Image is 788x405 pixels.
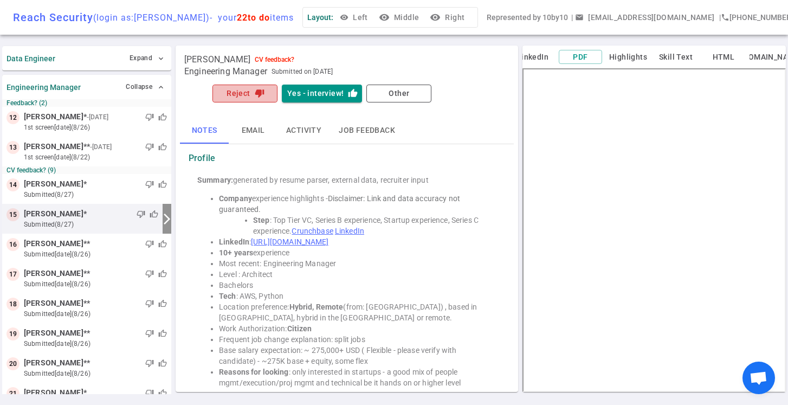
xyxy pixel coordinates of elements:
[219,323,496,334] li: Work Authorization:
[219,258,496,269] li: Most recent: Engineering Manager
[255,56,294,63] div: CV feedback?
[338,8,372,28] button: Left
[366,85,431,102] button: Other
[24,220,158,229] small: submitted (8/27)
[219,291,496,301] li: : AWS, Python
[24,123,167,132] small: 1st Screen [DATE] (8/26)
[158,180,167,189] span: thumb_up
[307,13,333,22] span: Layout:
[219,280,496,291] li: Bachelors
[150,210,158,218] span: thumb_up
[335,227,364,235] a: LinkedIn
[13,11,294,24] div: Reach Security
[277,118,330,144] button: Activity
[219,194,252,203] strong: Company
[184,54,250,65] span: [PERSON_NAME]
[158,113,167,121] span: thumb_up
[7,111,20,124] div: 12
[145,240,154,248] span: thumb_down
[219,368,289,376] strong: Reasons for looking
[219,292,236,300] strong: Tech
[24,279,167,289] small: submitted [DATE] (8/26)
[158,269,167,278] span: thumb_up
[180,118,229,144] button: Notes
[212,85,277,102] button: Rejectthumb_down
[340,13,348,22] span: visibility
[7,208,20,221] div: 15
[219,345,496,367] li: Base salary expectation: ~ 275,000+ USD ( Flexible - please verify with candidate) - ~275K base +...
[87,112,108,122] small: - [DATE]
[24,178,83,190] span: [PERSON_NAME]
[7,54,55,63] strong: Data Engineer
[93,12,210,23] span: (login as: [PERSON_NAME] )
[184,66,267,77] span: Engineering Manager
[24,309,167,319] small: submitted [DATE] (8/26)
[145,180,154,189] span: thumb_down
[721,13,729,22] i: phone
[219,269,496,280] li: Level : Architect
[7,178,20,191] div: 14
[253,215,496,236] li: : Top Tier VC, Series B experience, Startup experience, Series C experience.
[24,339,167,349] small: submitted [DATE] (8/26)
[219,248,253,257] strong: 10+ years
[377,8,423,28] button: visibilityMiddle
[255,88,264,98] i: thumb_down
[282,85,362,102] button: Yes - interview!thumb_up
[7,141,20,154] div: 13
[575,13,584,22] span: email
[219,194,462,214] span: Disclaimer: Link and data accuracy not guaranteed.
[428,8,469,28] button: visibilityRight
[7,298,20,311] div: 18
[7,83,81,92] strong: Engineering Manager
[24,369,167,378] small: submitted [DATE] (8/26)
[197,175,496,185] div: generated by resume parser, external data, recruiter input
[24,268,83,279] span: [PERSON_NAME]
[606,50,650,64] button: Highlights
[511,50,554,64] button: LinkedIn
[251,237,328,246] a: [URL][DOMAIN_NAME]
[7,166,167,174] small: CV feedback? (9)
[348,88,358,98] i: thumb_up
[145,299,154,308] span: thumb_down
[24,141,83,152] span: [PERSON_NAME]
[253,216,270,224] strong: Step
[189,153,215,164] strong: Profile
[145,143,154,151] span: thumb_down
[158,299,167,308] span: thumb_up
[90,142,112,152] small: - [DATE]
[219,237,249,246] strong: LinkedIn
[237,12,270,23] span: 22 to do
[158,240,167,248] span: thumb_up
[123,79,167,95] button: Collapse
[145,113,154,121] span: thumb_down
[742,362,775,394] a: Open chat
[137,210,145,218] span: thumb_down
[330,118,404,144] button: Job feedback
[145,359,154,368] span: thumb_down
[158,359,167,368] span: thumb_up
[7,238,20,251] div: 16
[157,83,165,92] span: expand_less
[430,12,441,23] i: visibility
[158,143,167,151] span: thumb_up
[158,389,167,397] span: thumb_up
[379,12,390,23] i: visibility
[24,387,83,398] span: [PERSON_NAME]
[145,329,154,338] span: thumb_down
[219,193,496,215] li: experience highlights -
[160,213,173,226] i: arrow_forward_ios
[157,54,165,63] span: expand_more
[210,12,294,23] span: - your items
[702,50,745,64] button: HTML
[272,66,333,77] span: Submitted on [DATE]
[292,227,333,235] a: Crunchbase
[287,324,312,333] strong: Citizen
[24,152,167,162] small: 1st Screen [DATE] (8/22)
[145,389,154,397] span: thumb_down
[24,111,83,123] span: [PERSON_NAME]
[219,236,496,247] li: :
[219,301,496,323] li: Location preference: (from: [GEOGRAPHIC_DATA]) , based in [GEOGRAPHIC_DATA], hybrid in the [GEOGR...
[127,50,167,66] button: Expand
[24,190,167,200] small: submitted (8/27)
[219,334,496,345] li: Frequent job change explanation: split jobs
